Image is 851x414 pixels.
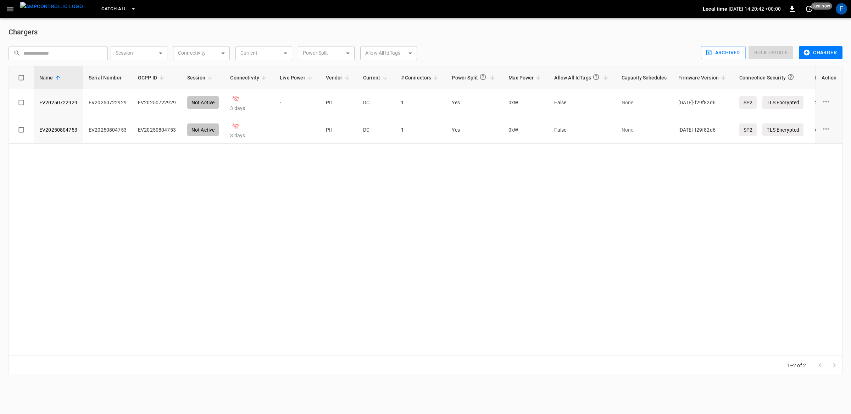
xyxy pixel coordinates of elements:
p: TLS Encrypted [762,123,803,136]
span: Firmware Version [678,73,728,82]
div: profile-icon [836,3,847,15]
div: charge point options [822,125,836,135]
p: 1–2 of 2 [787,362,806,369]
span: Catch-all [101,5,127,13]
span: Max Power [508,73,543,82]
span: Allow All IdTags [554,71,610,84]
img: ampcontrol.io logo [20,2,83,11]
p: 3 days [230,105,268,112]
th: Capacity Schedules [616,66,673,89]
button: set refresh interval [803,3,815,15]
p: None [622,99,667,106]
td: PII [320,116,357,144]
div: d03d ... [815,126,831,133]
p: 3 days [230,132,268,139]
td: 0 kW [503,116,549,144]
span: Live Power [280,73,315,82]
div: Not Active [187,123,219,136]
span: just now [811,2,832,10]
td: Yes [446,89,503,116]
td: PII [320,89,357,116]
td: - [274,89,320,116]
td: False [549,89,616,116]
th: Serial Number [83,66,132,89]
p: Local time [703,5,727,12]
span: Vendor [326,73,352,82]
div: Not Active [187,96,219,109]
th: Action [816,66,842,89]
span: # Connectors [401,73,441,82]
td: DC [357,116,395,144]
button: Catch-all [99,2,139,16]
div: Connection Security [739,71,796,84]
a: EV20250804753 [39,126,77,133]
td: 1 [395,89,446,116]
span: Current [363,73,390,82]
p: [DATE] 14:20:42 +00:00 [729,5,781,12]
p: SP2 [739,123,757,136]
td: - [274,116,320,144]
a: EV20250722929 [39,99,77,106]
button: Charger [799,46,842,59]
p: None [622,126,667,133]
td: 1 [395,116,446,144]
div: 2d7c ... [815,99,830,106]
td: [DATE]-f29f82d6 [673,89,734,116]
td: EV20250804753 [83,116,132,144]
p: TLS Encrypted [762,96,803,109]
td: EV20250804753 [132,116,182,144]
td: EV20250722929 [132,89,182,116]
h6: Chargers [9,26,842,38]
div: charge point options [822,97,836,108]
button: Archived [701,46,746,59]
th: ID [809,66,843,89]
td: EV20250722929 [83,89,132,116]
p: SP2 [739,96,757,109]
td: DC [357,89,395,116]
td: False [549,116,616,144]
td: [DATE]-f29f82d6 [673,116,734,144]
span: Power Split [452,71,497,84]
span: OCPP ID [138,73,166,82]
td: 0 kW [503,89,549,116]
td: Yes [446,116,503,144]
span: Name [39,73,62,82]
span: Session [187,73,215,82]
span: Connectivity [230,73,268,82]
